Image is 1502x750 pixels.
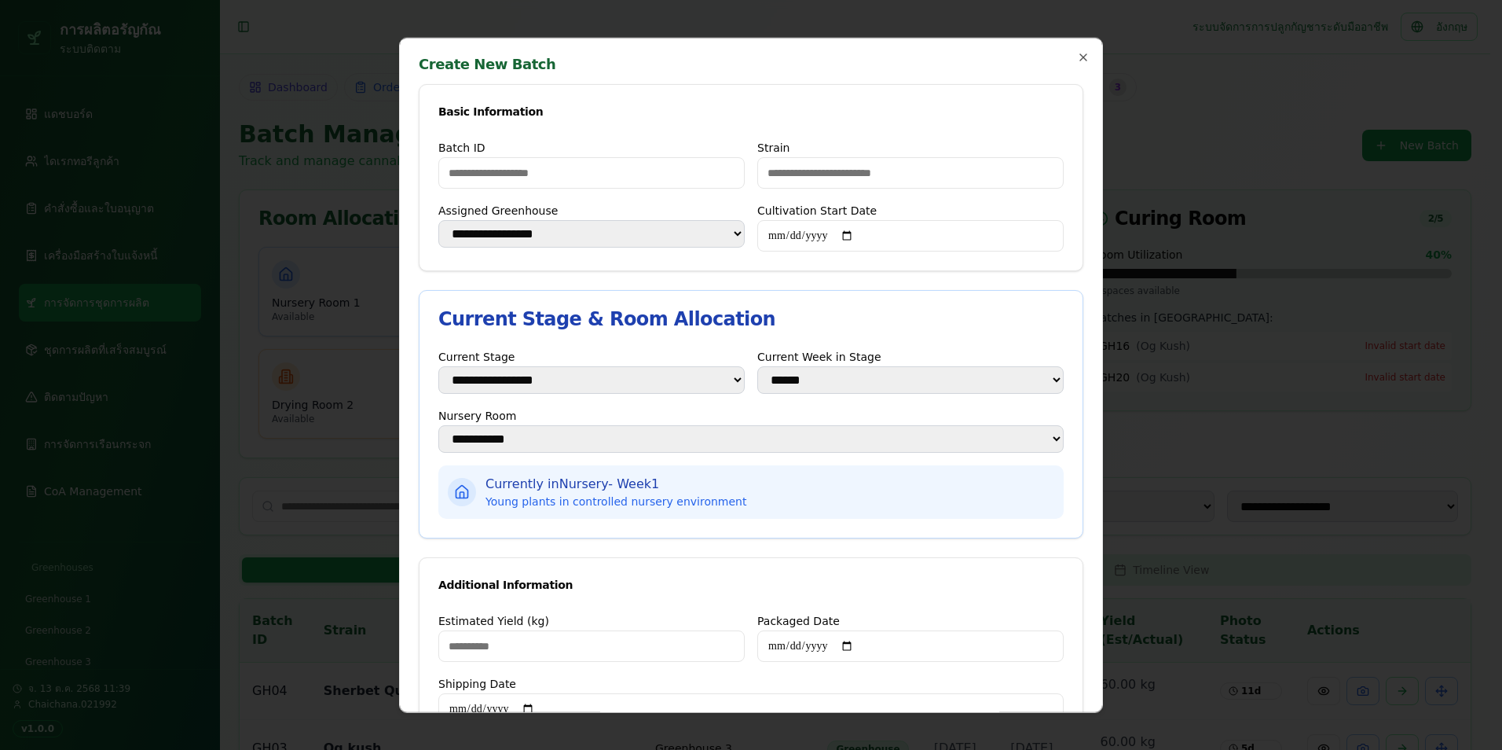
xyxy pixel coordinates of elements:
[757,204,877,217] label: Cultivation Start Date
[438,577,1064,593] div: Additional Information
[438,142,485,154] label: Batch ID
[485,494,746,509] p: Young plants in controlled nursery environment
[438,615,549,627] label: Estimated Yield (kg)
[438,310,1064,329] div: Current Stage & Room Allocation
[419,57,1083,72] h2: Create New Batch
[485,475,746,494] p: Currently in Nursery - Week 1
[757,142,789,154] label: Strain
[757,351,881,363] label: Current Week in Stage
[438,351,515,363] label: Current Stage
[438,678,516,690] label: Shipping Date
[757,615,840,627] label: Packaged Date
[438,204,558,217] label: Assigned Greenhouse
[438,410,516,422] label: Nursery Room
[438,104,1064,119] div: Basic Information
